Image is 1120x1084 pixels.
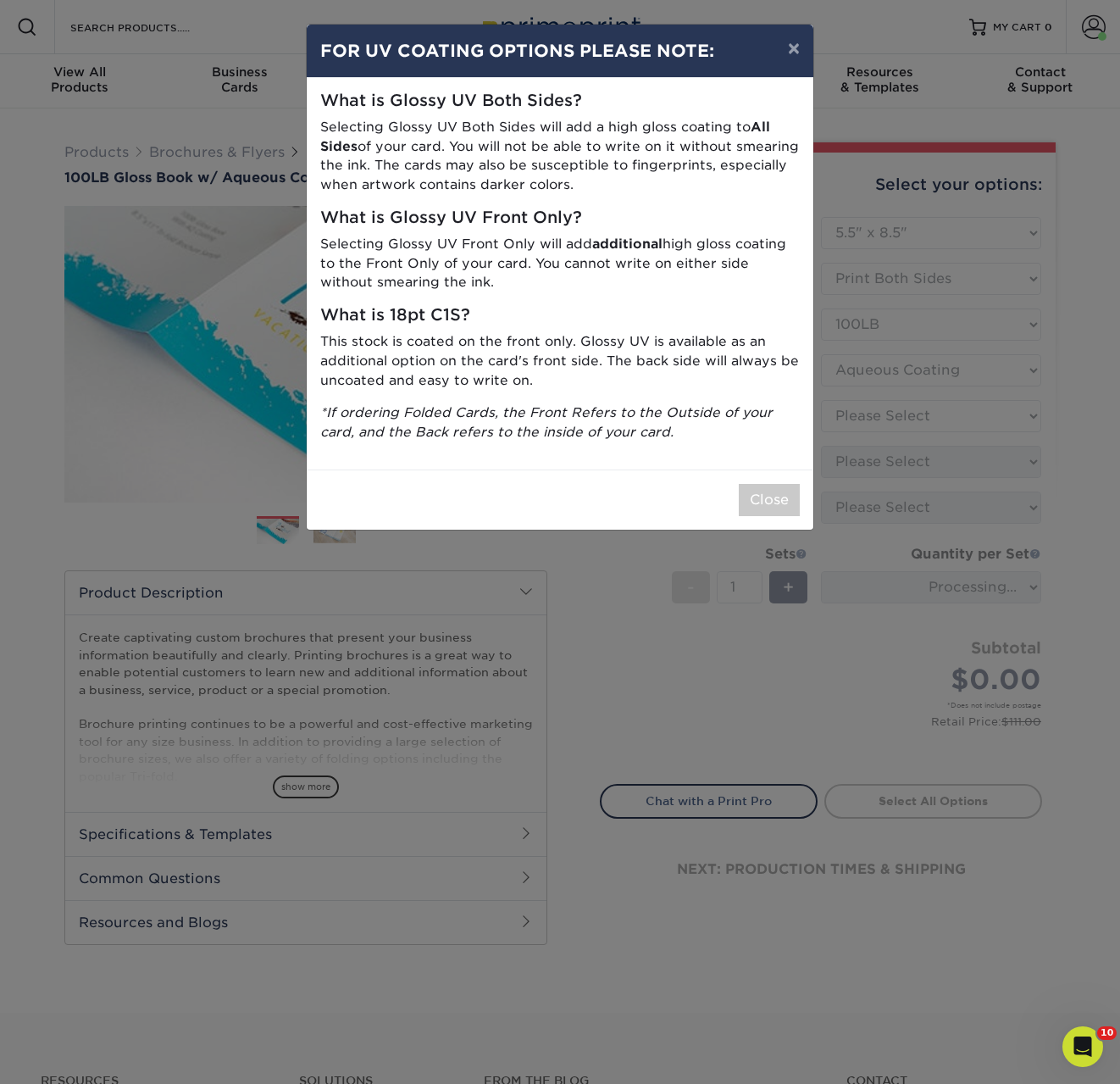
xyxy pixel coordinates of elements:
[320,119,770,154] strong: All Sides
[774,25,813,72] button: ×
[592,236,663,252] strong: additional
[1062,1026,1103,1067] iframe: Intercom live chat
[739,484,800,516] button: Close
[320,306,800,325] h5: What is 18pt C1S?
[320,118,800,195] p: Selecting Glossy UV Both Sides will add a high gloss coating to of your card. You will not be abl...
[320,208,800,228] h5: What is Glossy UV Front Only?
[320,332,800,390] p: This stock is coated on the front only. Glossy UV is available as an additional option on the car...
[320,92,800,111] h5: What is Glossy UV Both Sides?
[320,38,800,64] h4: FOR UV COATING OPTIONS PLEASE NOTE:
[320,235,800,292] p: Selecting Glossy UV Front Only will add high gloss coating to the Front Only of your card. You ca...
[320,404,773,440] i: *If ordering Folded Cards, the Front Refers to the Outside of your card, and the Back refers to t...
[1097,1026,1117,1040] span: 10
